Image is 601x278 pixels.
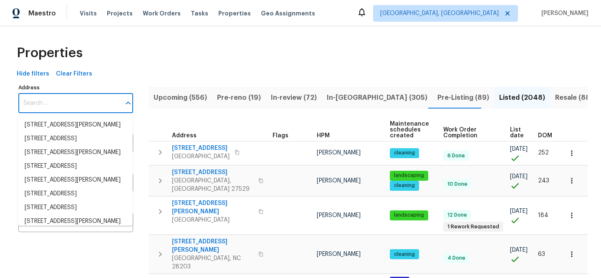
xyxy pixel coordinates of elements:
span: [GEOGRAPHIC_DATA] [172,152,230,161]
span: [DATE] [510,146,528,152]
span: [DATE] [510,247,528,253]
span: 1 Rework Requested [444,223,503,230]
span: Pre-reno (19) [217,92,261,104]
span: [PERSON_NAME] [317,178,361,184]
li: [STREET_ADDRESS][PERSON_NAME] [18,173,133,187]
span: cleaning [391,149,418,157]
span: [STREET_ADDRESS] [172,168,253,177]
button: Hide filters [13,66,53,82]
span: Geo Assignments [261,9,315,18]
span: Maestro [28,9,56,18]
span: 252 [538,150,549,156]
span: cleaning [391,182,418,189]
span: [PERSON_NAME] [538,9,588,18]
li: [STREET_ADDRESS] [18,187,133,201]
span: Listed (2048) [499,92,545,104]
span: 12 Done [444,212,470,219]
span: landscaping [391,212,427,219]
span: [DATE] [510,174,528,179]
span: Pre-Listing (89) [437,92,489,104]
span: Maintenance schedules created [390,121,429,139]
input: Search ... [18,94,121,113]
span: Properties [218,9,251,18]
li: [STREET_ADDRESS][PERSON_NAME] [18,118,133,132]
li: [STREET_ADDRESS] [18,132,133,146]
span: [DATE] [510,208,528,214]
span: 4 Done [444,255,469,262]
span: Hide filters [17,69,49,79]
span: [GEOGRAPHIC_DATA], [GEOGRAPHIC_DATA] 27529 [172,177,253,193]
span: 63 [538,251,545,257]
span: [PERSON_NAME] [317,251,361,257]
span: Flags [273,133,288,139]
li: [STREET_ADDRESS] [18,201,133,215]
li: [STREET_ADDRESS] [18,159,133,173]
span: [STREET_ADDRESS] [172,144,230,152]
span: [PERSON_NAME] [317,150,361,156]
span: landscaping [391,172,427,179]
span: HPM [317,133,330,139]
button: Close [122,97,134,109]
label: Address [18,85,133,90]
span: Upcoming (556) [154,92,207,104]
span: 184 [538,212,548,218]
span: Projects [107,9,133,18]
span: 243 [538,178,549,184]
span: Tasks [191,10,208,16]
span: Work Order Completion [443,127,496,139]
span: cleaning [391,251,418,258]
button: Clear Filters [53,66,96,82]
span: Clear Filters [56,69,92,79]
span: [PERSON_NAME] [317,212,361,218]
span: Address [172,133,197,139]
span: Properties [17,49,83,57]
span: [GEOGRAPHIC_DATA] [172,216,253,224]
span: [STREET_ADDRESS][PERSON_NAME] [172,238,253,254]
span: Visits [80,9,97,18]
span: [GEOGRAPHIC_DATA], NC 28203 [172,254,253,271]
span: Work Orders [143,9,181,18]
span: In-review (72) [271,92,317,104]
span: Resale (885) [555,92,597,104]
span: List date [510,127,524,139]
span: 10 Done [444,181,471,188]
li: [STREET_ADDRESS][PERSON_NAME] [18,146,133,159]
span: In-[GEOGRAPHIC_DATA] (305) [327,92,427,104]
li: [STREET_ADDRESS][PERSON_NAME][PERSON_NAME] [18,215,133,237]
span: 6 Done [444,152,468,159]
span: DOM [538,133,552,139]
span: [STREET_ADDRESS][PERSON_NAME] [172,199,253,216]
span: [GEOGRAPHIC_DATA], [GEOGRAPHIC_DATA] [380,9,499,18]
